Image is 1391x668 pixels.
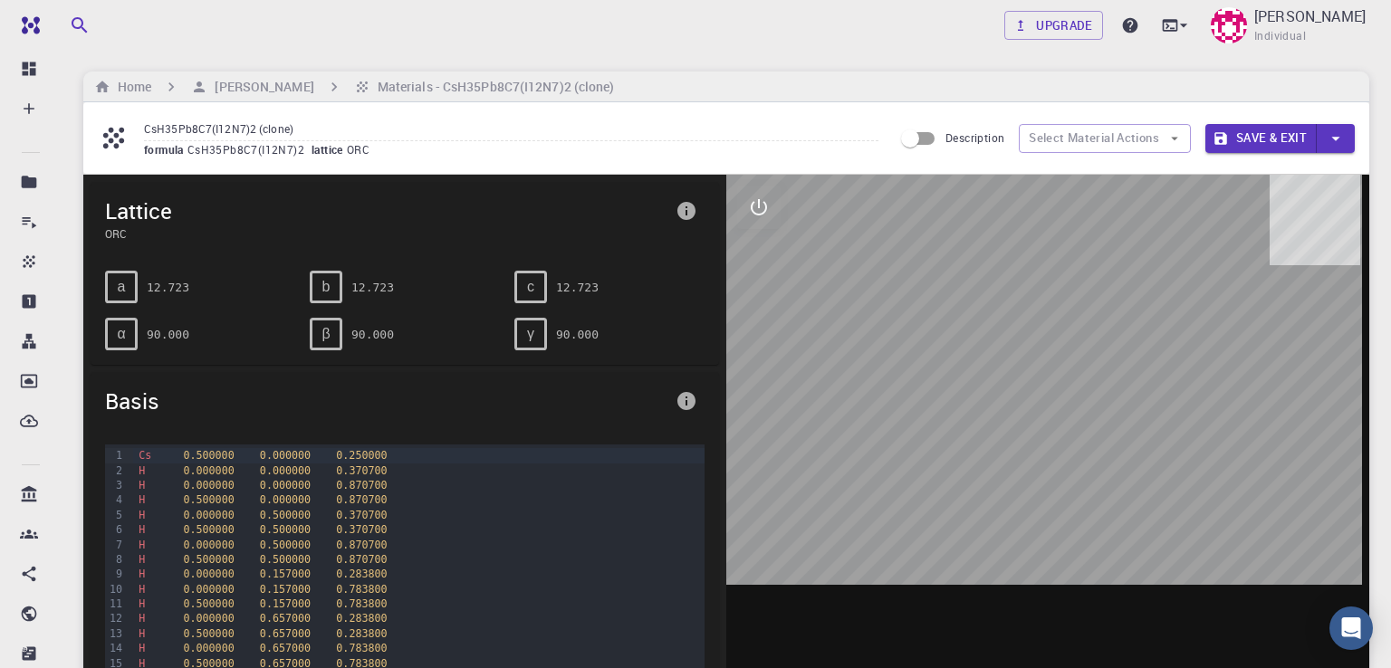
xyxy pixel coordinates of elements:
[105,611,125,625] div: 12
[260,464,311,477] span: 0.000000
[139,464,145,477] span: H
[1254,27,1306,45] span: Individual
[336,568,387,580] span: 0.283800
[183,553,234,566] span: 0.500000
[183,464,234,477] span: 0.000000
[1205,124,1317,153] button: Save & Exit
[336,612,387,625] span: 0.283800
[260,523,311,536] span: 0.500000
[260,479,311,491] span: 0.000000
[187,142,312,157] span: CsH35Pb8C7(I12N7)2
[183,583,234,596] span: 0.000000
[336,627,387,640] span: 0.283800
[336,553,387,566] span: 0.870700
[260,509,311,521] span: 0.500000
[139,493,145,506] span: H
[370,77,615,97] h6: Materials - CsH35Pb8C7(I12N7)2 (clone)
[139,479,145,491] span: H
[105,478,125,492] div: 3
[336,583,387,596] span: 0.783800
[351,272,394,303] pre: 12.723
[139,449,151,462] span: Cs
[336,464,387,477] span: 0.370700
[260,493,311,506] span: 0.000000
[139,568,145,580] span: H
[139,509,145,521] span: H
[945,130,1004,145] span: Description
[183,627,234,640] span: 0.500000
[322,279,331,295] span: b
[105,448,125,463] div: 1
[139,627,145,640] span: H
[260,627,311,640] span: 0.657000
[1211,7,1247,43] img: Mohamed Amine
[556,272,599,303] pre: 12.723
[183,568,234,580] span: 0.000000
[336,523,387,536] span: 0.370700
[183,479,234,491] span: 0.000000
[183,523,234,536] span: 0.500000
[260,449,311,462] span: 0.000000
[183,642,234,654] span: 0.000000
[183,539,234,551] span: 0.000000
[668,383,705,419] button: info
[347,142,377,157] span: ORC
[105,552,125,567] div: 8
[527,279,534,295] span: c
[105,538,125,552] div: 7
[260,539,311,551] span: 0.500000
[336,479,387,491] span: 0.870700
[117,326,125,342] span: α
[105,463,125,478] div: 2
[260,642,311,654] span: 0.657000
[139,597,145,610] span: H
[336,493,387,506] span: 0.870700
[183,493,234,506] span: 0.500000
[147,319,189,350] pre: 90.000
[260,553,311,566] span: 0.500000
[1004,11,1103,40] a: Upgrade
[105,626,125,641] div: 13
[105,386,668,415] span: Basis
[668,193,705,229] button: info
[105,522,125,537] div: 6
[139,642,145,654] span: H
[139,612,145,625] span: H
[29,13,117,29] span: Assistance
[183,612,234,625] span: 0.000000
[336,509,387,521] span: 0.370700
[1329,606,1373,650] div: Open Intercom Messenger
[312,142,347,157] span: lattice
[118,279,126,295] span: a
[336,449,387,462] span: 0.250000
[183,597,234,610] span: 0.500000
[105,508,125,522] div: 5
[144,142,187,157] span: formula
[139,523,145,536] span: H
[110,77,151,97] h6: Home
[260,612,311,625] span: 0.657000
[14,16,40,34] img: logo
[105,596,125,611] div: 11
[91,77,619,97] nav: breadcrumb
[260,597,311,610] span: 0.157000
[321,326,330,342] span: β
[105,641,125,655] div: 14
[105,582,125,596] div: 10
[105,225,668,242] span: ORC
[1019,124,1191,153] button: Select Material Actions
[139,583,145,596] span: H
[336,597,387,610] span: 0.783800
[260,568,311,580] span: 0.157000
[105,196,668,225] span: Lattice
[105,567,125,581] div: 9
[527,326,534,342] span: γ
[147,272,189,303] pre: 12.723
[183,449,234,462] span: 0.500000
[139,539,145,551] span: H
[336,642,387,654] span: 0.783800
[139,553,145,566] span: H
[105,492,125,507] div: 4
[556,319,599,350] pre: 90.000
[260,583,311,596] span: 0.157000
